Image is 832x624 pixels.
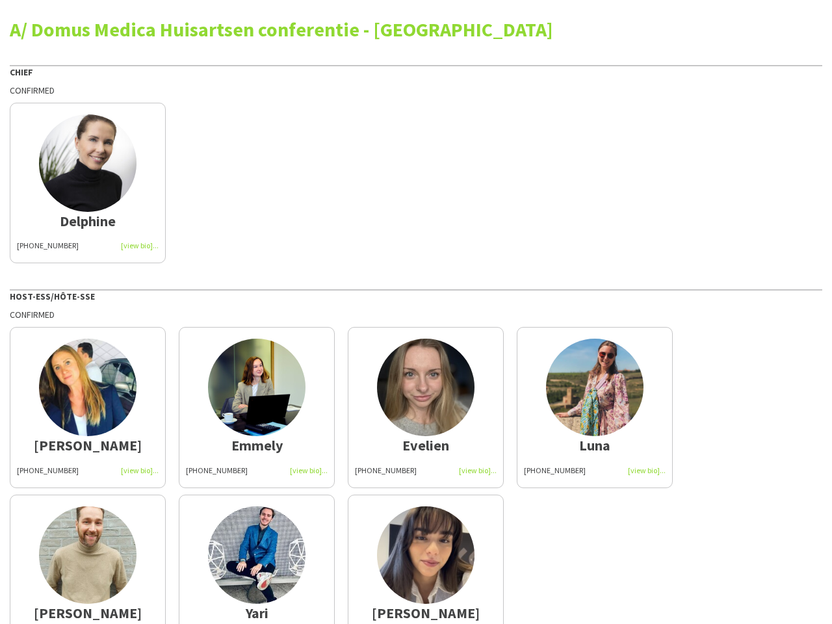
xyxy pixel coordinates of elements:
[377,339,474,436] img: thumb-606c80ca3b8b8.jpeg
[10,65,822,78] div: Chief
[39,339,136,436] img: thumb-685eed9b055ab.png
[355,465,417,475] span: [PHONE_NUMBER]
[186,607,328,619] div: Yari
[186,465,248,475] span: [PHONE_NUMBER]
[10,289,822,302] div: Host-ess/Hôte-sse
[17,240,79,250] span: [PHONE_NUMBER]
[10,309,822,320] div: Confirmed
[208,506,305,604] img: thumb-6488bb584bbbd.jpg
[10,19,822,39] div: A/ Domus Medica Huisartsen conferentie - [GEOGRAPHIC_DATA]
[17,607,159,619] div: [PERSON_NAME]
[208,339,305,436] img: thumb-659172e6ece72.jpg
[355,439,497,451] div: Evelien
[546,339,643,436] img: thumb-1494c9e1-300a-4625-b0d1-33e9ad9845e9.png
[17,439,159,451] div: [PERSON_NAME]
[355,607,497,619] div: [PERSON_NAME]
[17,215,159,227] div: Delphine
[186,439,328,451] div: Emmely
[377,506,474,604] img: thumb-682f1bf27bc4b.jpeg
[524,465,586,475] span: [PHONE_NUMBER]
[39,506,136,604] img: thumb-63844a6fd80f1.jpeg
[17,465,79,475] span: [PHONE_NUMBER]
[39,114,136,212] img: thumb-64181fb68ef7b.jpg
[524,439,666,451] div: Luna
[10,84,822,96] div: Confirmed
